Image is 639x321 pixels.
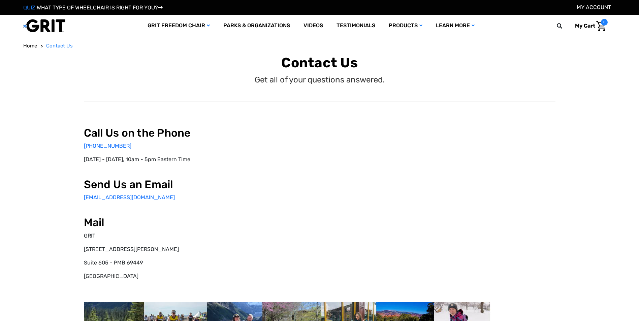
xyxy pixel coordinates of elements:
span: 0 [601,19,608,26]
a: [PHONE_NUMBER] [84,143,131,149]
a: Contact Us [46,42,73,50]
p: Suite 605 - PMB 69449 [84,259,315,267]
p: [DATE] - [DATE], 10am - 5pm Eastern Time [84,155,315,164]
span: QUIZ: [23,4,37,11]
a: Home [23,42,37,50]
p: GRIT [84,232,315,240]
p: Get all of your questions answered. [255,74,385,86]
span: My Cart [575,23,595,29]
a: Testimonials [330,15,382,37]
h2: Send Us an Email [84,178,315,191]
span: Home [23,43,37,49]
a: GRIT Freedom Chair [141,15,217,37]
h2: Call Us on the Phone [84,127,315,139]
nav: Breadcrumb [23,42,616,50]
a: Videos [297,15,330,37]
a: [EMAIL_ADDRESS][DOMAIN_NAME] [84,194,175,201]
a: Learn More [429,15,481,37]
a: Products [382,15,429,37]
input: Search [560,19,570,33]
a: QUIZ:WHAT TYPE OF WHEELCHAIR IS RIGHT FOR YOU? [23,4,163,11]
img: GRIT All-Terrain Wheelchair and Mobility Equipment [23,19,65,33]
a: Cart with 0 items [570,19,608,33]
span: Contact Us [46,43,73,49]
a: Account [577,4,611,10]
p: [GEOGRAPHIC_DATA] [84,272,315,280]
b: Contact Us [281,55,358,71]
img: Cart [596,21,606,31]
a: Parks & Organizations [217,15,297,37]
h2: Mail [84,216,315,229]
p: [STREET_ADDRESS][PERSON_NAME] [84,245,315,253]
